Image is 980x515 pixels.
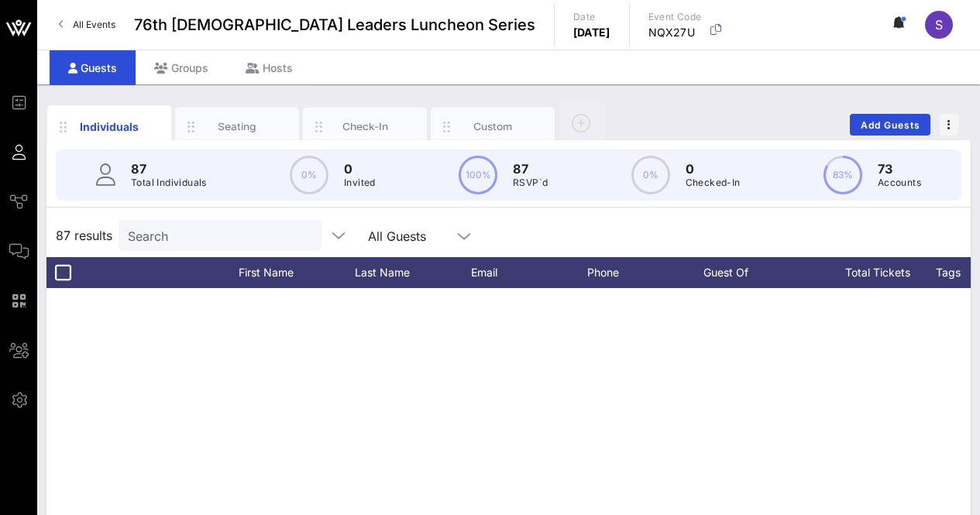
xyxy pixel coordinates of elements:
[239,257,355,288] div: First Name
[703,257,820,288] div: Guest Of
[471,257,587,288] div: Email
[331,119,400,134] div: Check-In
[131,175,207,191] p: Total Individuals
[459,119,528,134] div: Custom
[935,17,943,33] span: S
[513,175,548,191] p: RSVP`d
[878,160,921,178] p: 73
[344,160,376,178] p: 0
[686,175,741,191] p: Checked-In
[513,160,548,178] p: 87
[355,257,471,288] div: Last Name
[850,114,930,136] button: Add Guests
[860,119,921,131] span: Add Guests
[75,118,144,135] div: Individuals
[648,9,702,25] p: Event Code
[368,229,426,243] div: All Guests
[134,13,535,36] span: 76th [DEMOGRAPHIC_DATA] Leaders Luncheon Series
[203,119,272,134] div: Seating
[56,226,112,245] span: 87 results
[136,50,227,85] div: Groups
[73,19,115,30] span: All Events
[359,220,483,251] div: All Guests
[587,257,703,288] div: Phone
[50,12,125,37] a: All Events
[573,25,610,40] p: [DATE]
[686,160,741,178] p: 0
[227,50,311,85] div: Hosts
[648,25,702,40] p: NQX27U
[131,160,207,178] p: 87
[878,175,921,191] p: Accounts
[344,175,376,191] p: Invited
[50,50,136,85] div: Guests
[573,9,610,25] p: Date
[820,257,936,288] div: Total Tickets
[925,11,953,39] div: S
